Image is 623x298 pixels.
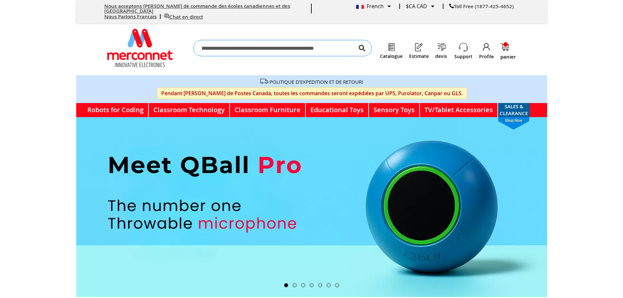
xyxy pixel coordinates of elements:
[482,43,491,52] img: Profile.png
[76,117,547,297] img: qball_pro_for_merconnet_option_2.png
[83,103,149,117] a: Robots for Coding
[479,53,494,60] a: Profile
[406,3,415,10] span: $CA
[149,103,230,117] a: Classroom Technology
[359,40,365,56] button: Search
[164,13,203,20] a: Chat en direct
[269,79,363,85] a: POLITIQUE D’EXPEDITION ET DE RETOUR!
[356,3,384,10] span: French
[306,103,369,117] a: Educational Toys
[369,103,420,117] a: Sensory Toys
[500,43,516,59] a: panier
[104,3,290,14] a: Nous acceptons [PERSON_NAME] de commande des écoles canadiennes et des [GEOGRAPHIC_DATA]
[414,43,424,52] img: Estimate
[449,3,514,10] a: Toll Free (1877-425-4652)
[356,5,364,9] img: French.png
[157,87,467,99] span: Pendant [PERSON_NAME] de Postes Canada, toutes les commandes seront expédiées par UPS, Purolator,...
[387,43,396,52] img: Catalogue
[107,29,173,67] a: store logo
[417,3,427,10] span: CAD
[409,54,429,59] a: Estimate
[420,103,498,117] a: TV/Tablet Accessories
[454,53,473,60] a: Support
[380,54,403,59] a: Catalogue
[495,117,533,130] span: shop now
[104,13,157,20] a: Nous Parlons Francais
[498,103,530,117] a: SALES & CLEARANCEshop now
[230,103,306,117] a: Classroom Furniture
[500,54,516,59] span: panier
[164,13,169,19] img: live chat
